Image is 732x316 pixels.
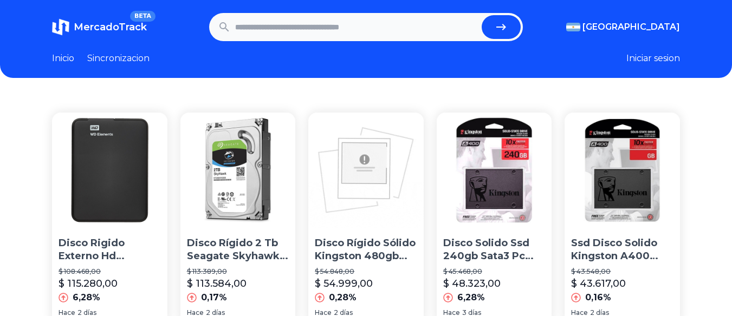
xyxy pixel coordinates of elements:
p: $ 108.468,00 [59,267,161,276]
button: Iniciar sesion [626,52,680,65]
p: Disco Solido Ssd 240gb Sata3 Pc Notebook Mac [443,236,546,264]
a: Inicio [52,52,74,65]
p: $ 113.584,00 [187,276,247,291]
span: MercadoTrack [74,21,147,33]
p: Disco Rigido Externo Hd Western Digital 1tb Usb 3.0 Win/mac [59,236,161,264]
img: Disco Rígido 2 Tb Seagate Skyhawk Simil Purple Wd Dvr Cct [180,113,296,228]
p: 0,17% [201,291,227,304]
p: $ 48.323,00 [443,276,501,291]
p: 0,16% [585,291,611,304]
p: $ 113.389,00 [187,267,289,276]
p: $ 45.468,00 [443,267,546,276]
p: 6,28% [73,291,100,304]
p: 0,28% [329,291,357,304]
button: [GEOGRAPHIC_DATA] [566,21,680,34]
a: Sincronizacion [87,52,150,65]
p: Disco Rígido Sólido Kingston 480gb Ssd Now A400 Sata3 2.5 [315,236,417,264]
span: BETA [130,11,156,22]
p: $ 54.999,00 [315,276,373,291]
img: Ssd Disco Solido Kingston A400 240gb Pc Gamer Sata 3 [565,113,680,228]
img: Disco Rígido Sólido Kingston 480gb Ssd Now A400 Sata3 2.5 [308,113,424,228]
p: $ 115.280,00 [59,276,118,291]
img: MercadoTrack [52,18,69,36]
p: 6,28% [457,291,485,304]
span: [GEOGRAPHIC_DATA] [582,21,680,34]
p: $ 43.548,00 [571,267,673,276]
img: Disco Solido Ssd 240gb Sata3 Pc Notebook Mac [437,113,552,228]
p: $ 43.617,00 [571,276,626,291]
p: Disco Rígido 2 Tb Seagate Skyhawk Simil Purple Wd Dvr Cct [187,236,289,264]
p: Ssd Disco Solido Kingston A400 240gb Pc Gamer Sata 3 [571,236,673,264]
a: MercadoTrackBETA [52,18,147,36]
img: Argentina [566,23,580,31]
p: $ 54.848,00 [315,267,417,276]
img: Disco Rigido Externo Hd Western Digital 1tb Usb 3.0 Win/mac [52,113,167,228]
